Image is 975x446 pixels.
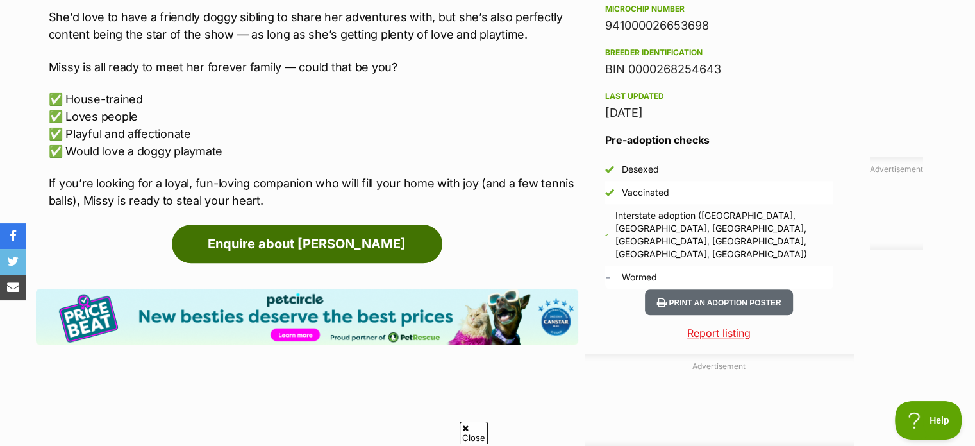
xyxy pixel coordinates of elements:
[605,271,610,284] span: Unknown
[605,188,614,197] img: Yes
[49,8,578,43] p: She’d love to have a friendly doggy sibling to share her adventures with, but she’s also perfectl...
[605,17,833,35] div: 941000026653698
[605,165,614,174] img: Yes
[172,225,442,263] a: Enquire about [PERSON_NAME]
[585,325,854,341] a: Report listing
[622,163,659,176] div: Desexed
[605,91,833,101] div: Last updated
[870,157,923,250] div: Advertisement
[895,401,962,440] iframe: Help Scout Beacon - Open
[605,234,608,236] img: Yes
[605,104,833,122] div: [DATE]
[49,58,578,76] p: Missy is all ready to meet her forever family — could that be you?
[622,271,657,284] div: Wormed
[622,186,669,199] div: Vaccinated
[36,289,578,345] img: Pet Circle promo banner
[49,90,578,160] p: ✅ House-trained ✅ Loves people ✅ Playful and affectionate ✅ Would love a doggy playmate
[605,4,833,14] div: Microchip number
[645,289,792,316] button: Print an adoption poster
[605,60,833,78] div: BIN 0000268254643
[605,47,833,58] div: Breeder identification
[460,422,488,444] span: Close
[49,175,578,209] p: If you’re looking for a loyal, fun-loving companion who will fill your home with joy (and a few t...
[605,132,833,148] h3: Pre-adoption checks
[615,209,833,261] div: Interstate adoption ([GEOGRAPHIC_DATA], [GEOGRAPHIC_DATA], [GEOGRAPHIC_DATA], [GEOGRAPHIC_DATA], ...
